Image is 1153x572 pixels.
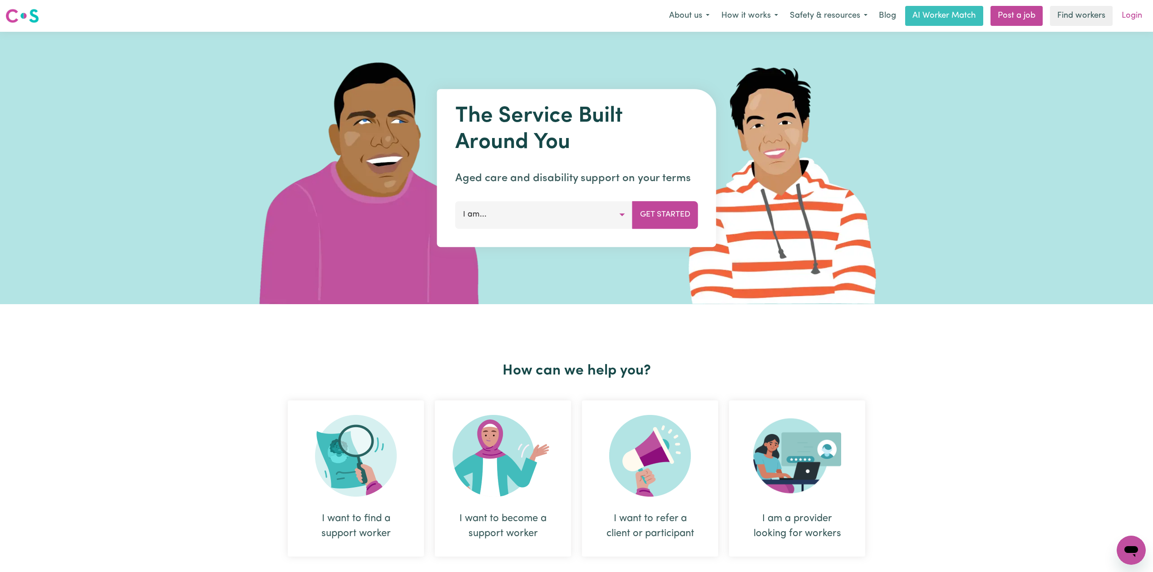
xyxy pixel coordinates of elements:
p: Aged care and disability support on your terms [455,170,698,187]
iframe: Button to launch messaging window [1117,536,1146,565]
a: Careseekers logo [5,5,39,26]
div: I want to become a support worker [457,511,549,541]
a: Find workers [1050,6,1113,26]
div: I want to find a support worker [288,400,424,557]
button: Get Started [632,201,698,228]
div: I am a provider looking for workers [729,400,865,557]
div: I want to find a support worker [310,511,402,541]
h1: The Service Built Around You [455,104,698,156]
img: Provider [753,415,841,497]
a: Login [1116,6,1148,26]
div: I want to refer a client or participant [604,511,696,541]
img: Search [315,415,397,497]
button: How it works [715,6,784,25]
a: Post a job [990,6,1043,26]
a: AI Worker Match [905,6,983,26]
button: About us [663,6,715,25]
button: I am... [455,201,633,228]
div: I am a provider looking for workers [751,511,843,541]
button: Safety & resources [784,6,873,25]
div: I want to become a support worker [435,400,571,557]
h2: How can we help you? [282,362,871,380]
img: Become Worker [453,415,553,497]
div: I want to refer a client or participant [582,400,718,557]
a: Blog [873,6,902,26]
img: Careseekers logo [5,8,39,24]
img: Refer [609,415,691,497]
